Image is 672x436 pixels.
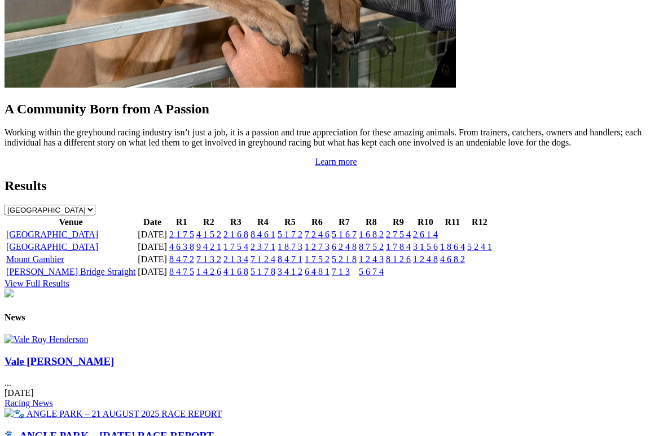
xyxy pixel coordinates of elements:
a: 8 1 2 6 [386,254,411,264]
a: View Full Results [5,279,69,288]
a: 3 4 1 2 [278,267,302,276]
a: Vale [PERSON_NAME] [5,355,114,367]
a: Mount Gambier [6,254,64,264]
a: 6 4 8 1 [305,267,330,276]
img: 🐾 ANGLE PARK – 21 AUGUST 2025 RACE REPORT [5,408,222,419]
a: 5 1 6 7 [332,230,357,239]
th: R1 [169,217,195,228]
div: ... [5,355,667,409]
a: 8 4 7 1 [278,254,302,264]
a: 2 1 7 5 [169,230,194,239]
a: [PERSON_NAME] Bridge Straight [6,267,135,276]
th: R10 [412,217,438,228]
a: 1 2 7 3 [305,242,330,252]
a: 1 8 7 3 [278,242,302,252]
a: 7 2 4 6 [305,230,330,239]
a: 8 4 7 2 [169,254,194,264]
td: [DATE] [137,229,168,240]
a: 7 1 3 [332,267,350,276]
th: R6 [304,217,330,228]
a: [GEOGRAPHIC_DATA] [6,242,98,252]
a: 3 1 5 6 [413,242,438,252]
td: [DATE] [137,241,168,253]
th: Venue [6,217,136,228]
a: 5 2 1 8 [332,254,357,264]
a: Racing News [5,398,53,408]
a: 4 1 6 8 [223,267,248,276]
a: 4 6 8 2 [440,254,465,264]
td: [DATE] [137,254,168,265]
th: R2 [196,217,222,228]
a: 5 1 7 8 [251,267,275,276]
td: [DATE] [137,266,168,278]
a: 2 3 7 1 [251,242,275,252]
h4: News [5,312,667,323]
a: 9 4 2 1 [196,242,221,252]
a: 1 6 8 2 [359,230,384,239]
th: R5 [277,217,303,228]
a: 2 7 5 4 [386,230,411,239]
img: chasers_homepage.jpg [5,289,14,298]
a: 7 1 2 4 [251,254,275,264]
a: 1 4 2 6 [196,267,221,276]
th: R8 [358,217,384,228]
img: Vale Roy Henderson [5,334,88,345]
a: 1 7 5 4 [223,242,248,252]
th: R12 [467,217,493,228]
a: 8 4 6 1 [251,230,275,239]
h2: Results [5,178,667,193]
a: 8 4 7 5 [169,267,194,276]
a: 1 8 6 4 [440,242,465,252]
th: Date [137,217,168,228]
p: Working within the greyhound racing industry isn’t just a job, it is a passion and true appreciat... [5,127,667,148]
a: 1 7 5 2 [305,254,330,264]
a: Learn more [315,157,357,166]
a: 4 1 5 2 [196,230,221,239]
a: 5 1 7 2 [278,230,302,239]
a: 1 2 4 3 [359,254,384,264]
a: 5 2 4 1 [467,242,492,252]
h2: A Community Born from A Passion [5,102,667,117]
a: 2 6 1 4 [413,230,438,239]
a: 4 6 3 8 [169,242,194,252]
a: 2 1 6 8 [223,230,248,239]
a: 1 7 8 4 [386,242,411,252]
a: 7 1 3 2 [196,254,221,264]
a: 5 6 7 4 [359,267,384,276]
a: 2 1 3 4 [223,254,248,264]
a: 1 2 4 8 [413,254,438,264]
span: [DATE] [5,388,34,398]
th: R4 [250,217,276,228]
a: 8 7 5 2 [359,242,384,252]
th: R7 [331,217,357,228]
a: 6 2 4 8 [332,242,357,252]
a: [GEOGRAPHIC_DATA] [6,230,98,239]
th: R11 [440,217,465,228]
th: R9 [385,217,411,228]
th: R3 [223,217,249,228]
